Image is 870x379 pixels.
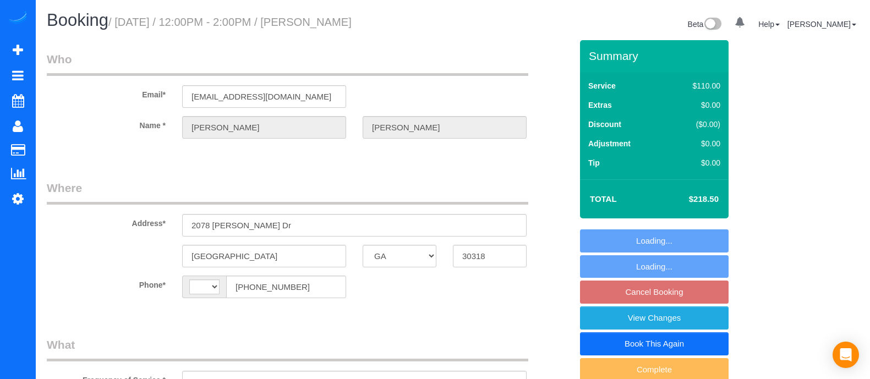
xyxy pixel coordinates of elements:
div: ($0.00) [669,119,720,130]
div: $0.00 [669,100,720,111]
a: View Changes [580,306,729,329]
input: Zip Code* [453,245,527,267]
input: First Name* [182,116,346,139]
div: $0.00 [669,138,720,149]
legend: Who [47,51,528,76]
label: Discount [588,119,621,130]
input: Email* [182,85,346,108]
h4: $218.50 [656,195,719,204]
div: $0.00 [669,157,720,168]
a: Book This Again [580,332,729,355]
a: Help [758,20,780,29]
label: Email* [39,85,174,100]
label: Name * [39,116,174,131]
a: [PERSON_NAME] [787,20,856,29]
input: Phone* [226,276,346,298]
label: Adjustment [588,138,631,149]
label: Phone* [39,276,174,290]
label: Address* [39,214,174,229]
div: $110.00 [669,80,720,91]
span: Booking [47,10,108,30]
label: Service [588,80,616,91]
input: City* [182,245,346,267]
strong: Total [590,194,617,204]
label: Extras [588,100,612,111]
img: New interface [703,18,721,32]
img: Automaid Logo [7,11,29,26]
legend: What [47,337,528,361]
small: / [DATE] / 12:00PM - 2:00PM / [PERSON_NAME] [108,16,352,28]
label: Tip [588,157,600,168]
a: Beta [688,20,722,29]
div: Open Intercom Messenger [833,342,859,368]
h3: Summary [589,50,723,62]
input: Last Name* [363,116,527,139]
legend: Where [47,180,528,205]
